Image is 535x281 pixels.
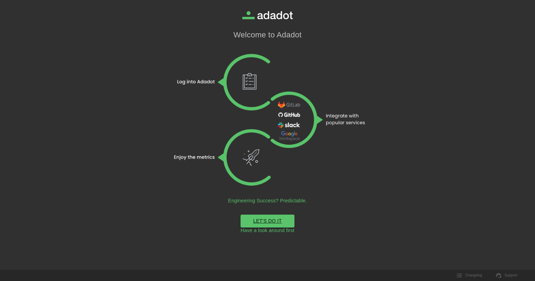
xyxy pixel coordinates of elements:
a: Have a look around first [241,228,294,234]
h1: Welcome to Adadot [234,30,302,39]
a: Support [492,270,522,281]
h2: Engineering Success? Predictable. [228,198,307,203]
a: LET'S DO IT [241,215,294,228]
button: Changelog [453,270,486,281]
